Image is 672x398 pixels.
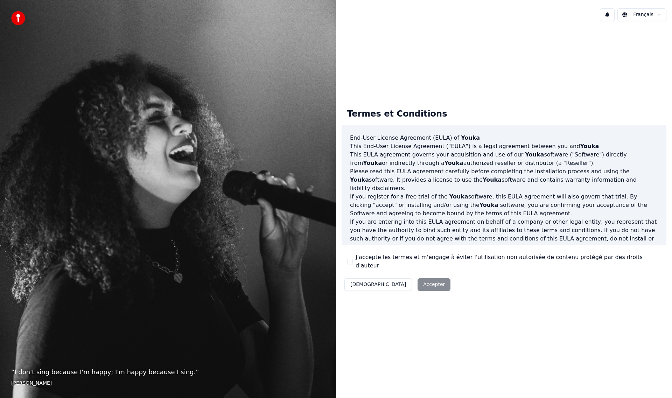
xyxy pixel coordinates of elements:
[350,151,658,167] p: This EULA agreement governs your acquisition and use of our software ("Software") directly from o...
[449,193,468,200] span: Youka
[350,167,658,193] p: Please read this EULA agreement carefully before completing the installation process and using th...
[525,151,544,158] span: Youka
[350,134,658,142] h3: End-User License Agreement (EULA) of
[342,103,453,125] div: Termes et Conditions
[11,11,25,25] img: youka
[350,176,369,183] span: Youka
[11,367,325,377] p: “ I don't sing because I'm happy; I'm happy because I sing. ”
[350,193,658,218] p: If you register for a free trial of the software, this EULA agreement will also govern that trial...
[479,202,498,208] span: Youka
[350,218,658,251] p: If you are entering into this EULA agreement on behalf of a company or other legal entity, you re...
[483,176,502,183] span: Youka
[461,134,480,141] span: Youka
[444,160,463,166] span: Youka
[356,253,661,270] label: J'accepte les termes et m'engage à éviter l'utilisation non autorisée de contenu protégé par des ...
[350,142,658,151] p: This End-User License Agreement ("EULA") is a legal agreement between you and
[363,160,382,166] span: Youka
[344,278,412,291] button: [DEMOGRAPHIC_DATA]
[11,380,325,387] footer: [PERSON_NAME]
[580,143,599,149] span: Youka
